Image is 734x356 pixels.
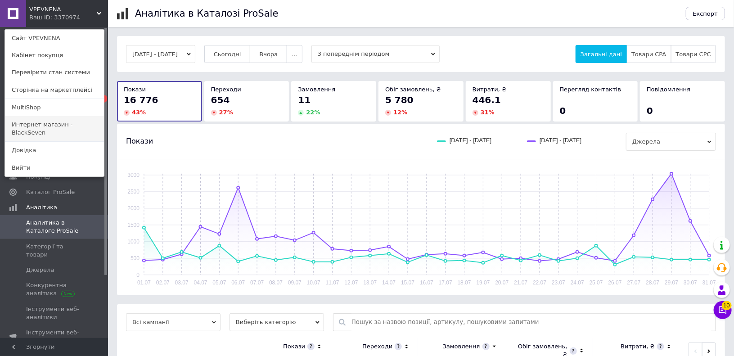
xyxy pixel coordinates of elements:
[211,95,230,105] span: 654
[124,95,158,105] span: 16 776
[127,205,140,212] text: 2000
[420,279,433,286] text: 16.07
[26,329,83,345] span: Інструменти веб-майстра та SEO
[283,342,305,351] div: Покази
[26,219,83,235] span: Аналитика в Каталоге ProSale
[671,45,716,63] button: Товари CPC
[621,342,655,351] div: Витрати, ₴
[137,279,151,286] text: 01.07
[156,279,170,286] text: 02.07
[364,279,377,286] text: 13.07
[26,266,54,274] span: Джерела
[298,86,335,93] span: Замовлення
[214,51,241,58] span: Сьогодні
[5,99,104,116] a: MultiShop
[131,255,140,261] text: 500
[250,45,287,63] button: Вчора
[581,51,622,58] span: Загальні дані
[269,279,283,286] text: 08.07
[29,14,67,22] div: Ваш ID: 3370974
[514,279,528,286] text: 21.07
[382,279,396,286] text: 14.07
[560,86,621,93] span: Перегляд контактів
[533,279,546,286] text: 22.07
[693,10,718,17] span: Експорт
[473,95,501,105] span: 446.1
[29,5,97,14] span: VPEVNENA
[571,279,584,286] text: 24.07
[219,109,233,116] span: 27 %
[590,279,603,286] text: 25.07
[26,203,57,212] span: Аналітика
[5,142,104,159] a: Довідка
[385,86,441,93] span: Обіг замовлень, ₴
[393,109,407,116] span: 12 %
[443,342,480,351] div: Замовлення
[5,81,104,99] a: Сторінка на маркетплейсі
[401,279,414,286] text: 15.07
[127,172,140,178] text: 3000
[204,45,251,63] button: Сьогодні
[26,305,83,321] span: Інструменти веб-аналітики
[5,159,104,176] a: Вийти
[326,279,339,286] text: 11.07
[175,279,189,286] text: 03.07
[477,279,490,286] text: 19.07
[136,272,140,278] text: 0
[259,51,278,58] span: Вчора
[26,243,83,259] span: Категорії та товари
[5,30,104,47] a: Сайт VPEVNENA
[5,116,104,141] a: Интернет магазин - BlackSeven
[647,105,653,116] span: 0
[627,279,641,286] text: 27.07
[552,279,565,286] text: 23.07
[211,86,241,93] span: Переходи
[306,109,320,116] span: 22 %
[126,136,153,146] span: Покази
[560,105,566,116] span: 0
[626,45,671,63] button: Товари CPA
[646,279,660,286] text: 28.07
[351,314,711,331] input: Пошук за назвою позиції, артикулу, пошуковими запитами
[576,45,627,63] button: Загальні дані
[26,173,50,181] span: Покупці
[307,279,320,286] text: 10.07
[608,279,622,286] text: 26.07
[5,47,104,64] a: Кабінет покупця
[126,313,221,331] span: Всі кампанії
[311,45,440,63] span: З попереднім періодом
[213,279,226,286] text: 05.07
[631,51,666,58] span: Товари CPA
[127,189,140,195] text: 2500
[439,279,452,286] text: 17.07
[473,86,507,93] span: Витрати, ₴
[481,109,495,116] span: 31 %
[250,279,264,286] text: 07.07
[292,51,297,58] span: ...
[665,279,679,286] text: 29.07
[126,45,195,63] button: [DATE] - [DATE]
[127,239,140,245] text: 1000
[647,86,690,93] span: Повідомлення
[458,279,471,286] text: 18.07
[714,301,732,319] button: Чат з покупцем10
[287,45,302,63] button: ...
[626,133,716,151] span: Джерела
[288,279,302,286] text: 09.07
[495,279,509,286] text: 20.07
[702,279,716,286] text: 31.07
[26,188,75,196] span: Каталог ProSale
[385,95,414,105] span: 5 780
[676,51,711,58] span: Товари CPC
[194,279,207,286] text: 04.07
[684,279,698,286] text: 30.07
[722,298,732,307] span: 10
[127,222,140,228] text: 1500
[135,8,278,19] h1: Аналітика в Каталозі ProSale
[230,313,324,331] span: Виберіть категорію
[362,342,392,351] div: Переходи
[298,95,311,105] span: 11
[26,281,83,297] span: Конкурентна аналітика
[124,86,146,93] span: Покази
[345,279,358,286] text: 12.07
